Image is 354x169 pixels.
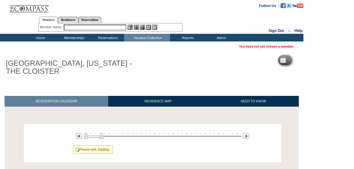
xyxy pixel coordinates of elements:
[5,96,108,107] a: RESERVATION CALENDAR
[204,34,238,41] td: Admin
[128,25,133,30] img: b_edit.gif
[57,34,90,41] td: Memberships
[39,17,58,23] a: Members
[152,25,157,30] img: b_calculator.gif
[146,25,151,30] img: Reservations
[292,3,303,8] img: Subscribe to our YouTube Channel
[58,17,78,23] a: Residences
[134,25,139,30] img: View
[140,25,145,30] img: Impersonate
[281,3,286,7] a: Become our fan on Facebook
[287,3,291,8] img: Follow us on Twitter
[78,17,101,23] a: Reservations
[73,145,113,154] div: Please wait, loading...
[259,3,281,8] td: Follow Us ::
[239,45,294,48] span: You have not yet chosen a member.
[208,96,299,107] a: NEED TO KNOW
[90,34,124,41] td: Reservations
[281,3,286,8] img: Become our fan on Facebook
[292,3,303,7] a: Subscribe to our YouTube Channel
[76,133,82,139] img: Previous
[288,58,335,62] h5: Reservation Calendar
[268,29,284,33] a: Sign Out
[170,34,204,41] td: Reports
[243,133,249,139] img: Next
[295,29,303,33] a: Help
[287,3,291,7] a: Follow us on Twitter
[75,147,80,152] img: spinner2.gif
[124,34,170,41] td: Vacation Collection
[5,58,142,77] h1: [GEOGRAPHIC_DATA], [US_STATE] - THE CLOISTER
[288,29,291,33] span: ::
[40,25,63,30] div: Member Name:
[108,96,208,107] a: RESIDENCE MAP
[23,34,57,41] td: Home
